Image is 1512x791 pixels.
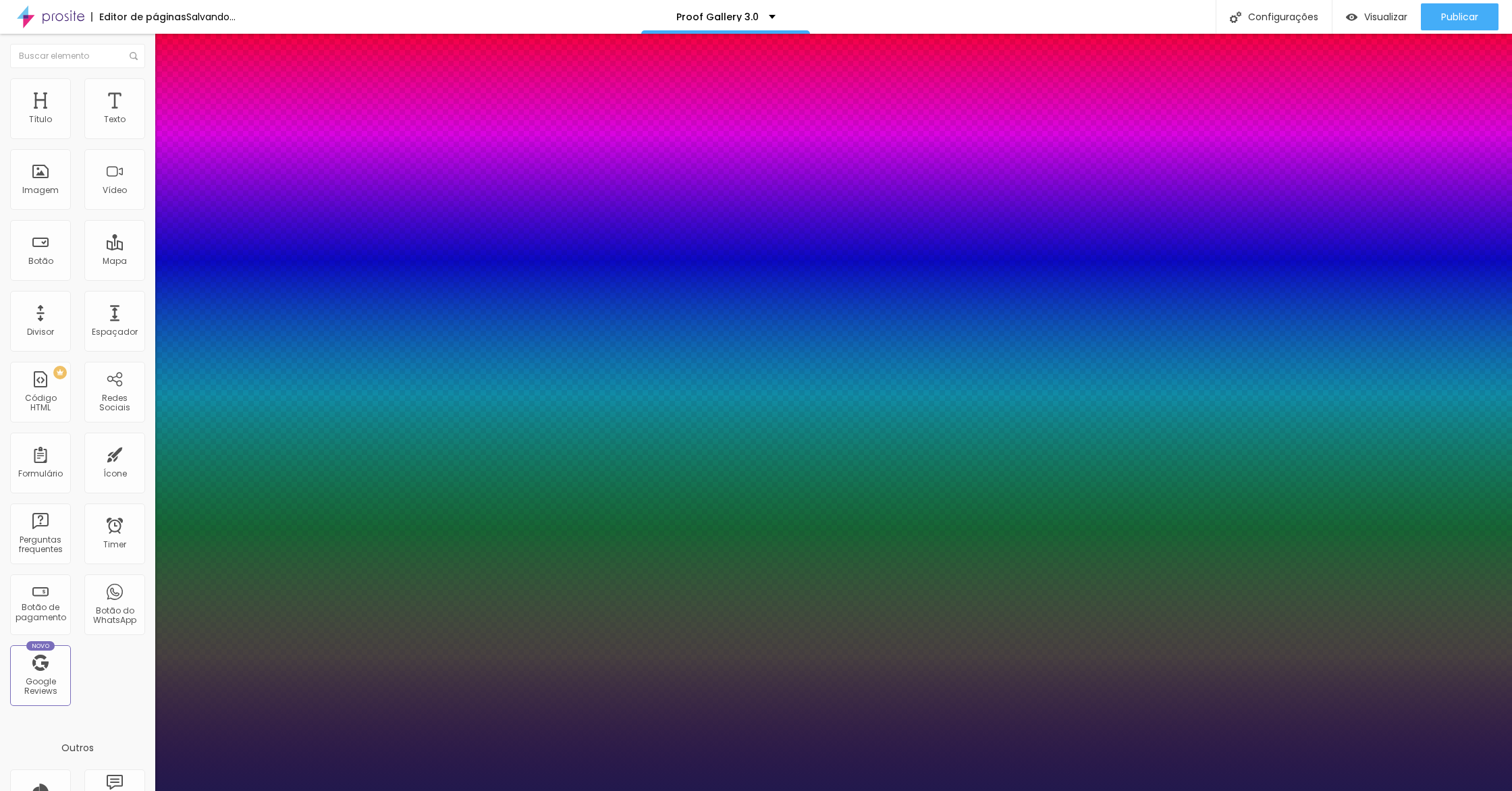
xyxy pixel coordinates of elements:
p: Proof Gallery 3.0 [676,12,759,22]
span: Publicar [1441,11,1478,22]
div: Vídeo [103,186,127,195]
div: Código HTML [13,393,67,413]
div: Divisor [27,327,54,337]
div: Ícone [103,469,127,479]
button: Publicar [1421,3,1498,30]
img: Icone [130,52,138,60]
div: Salvando... [186,12,236,22]
div: Botão de pagamento [13,603,67,622]
div: Texto [104,115,126,124]
input: Buscar elemento [10,44,145,68]
div: Novo [26,641,55,651]
div: Espaçador [92,327,138,337]
div: Google Reviews [13,677,67,697]
div: Perguntas frequentes [13,535,67,555]
div: Redes Sociais [88,393,141,413]
img: Icone [1230,11,1241,23]
div: Formulário [18,469,63,479]
div: Timer [103,540,126,549]
img: view-1.svg [1346,11,1357,23]
div: Imagem [22,186,59,195]
div: Botão do WhatsApp [88,606,141,626]
button: Visualizar [1332,3,1421,30]
div: Botão [28,256,53,266]
div: Título [29,115,52,124]
div: Editor de páginas [91,12,186,22]
span: Visualizar [1364,11,1407,22]
div: Mapa [103,256,127,266]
